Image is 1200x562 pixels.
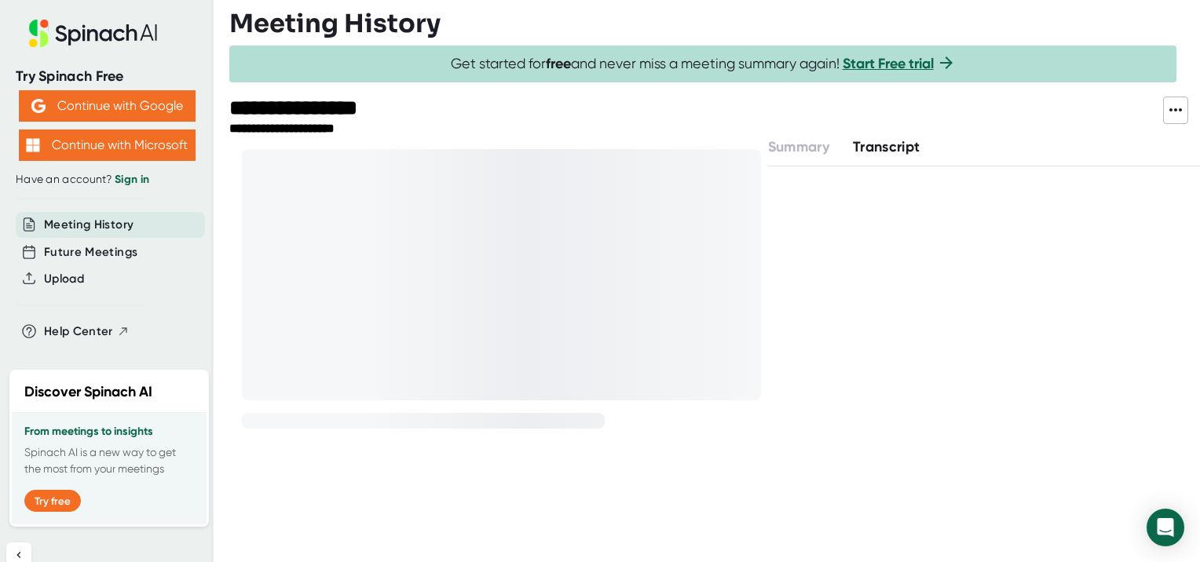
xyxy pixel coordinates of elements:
span: Help Center [44,323,113,341]
button: Help Center [44,323,130,341]
div: Try Spinach Free [16,68,198,86]
button: Future Meetings [44,243,137,261]
p: Spinach AI is a new way to get the most from your meetings [24,444,194,477]
a: Sign in [115,173,149,186]
button: Upload [44,270,84,288]
button: Continue with Google [19,90,196,122]
button: Try free [24,490,81,512]
button: Continue with Microsoft [19,130,196,161]
span: Get started for and never miss a meeting summary again! [451,55,956,73]
button: Summary [768,137,829,158]
h3: Meeting History [229,9,441,38]
button: Transcript [853,137,920,158]
h3: From meetings to insights [24,425,194,438]
h2: Discover Spinach AI [24,381,152,403]
div: Open Intercom Messenger [1147,509,1184,546]
div: Have an account? [16,173,198,187]
span: Transcript [853,138,920,155]
button: Meeting History [44,216,134,234]
b: free [546,55,571,72]
a: Start Free trial [843,55,934,72]
span: Summary [768,138,829,155]
img: Aehbyd4JwY73AAAAAElFTkSuQmCC [31,99,46,113]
